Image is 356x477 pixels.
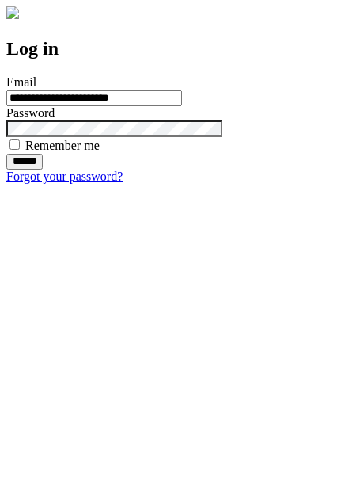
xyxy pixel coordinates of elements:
[6,6,19,19] img: logo-4e3dc11c47720685a147b03b5a06dd966a58ff35d612b21f08c02c0306f2b779.png
[6,170,123,183] a: Forgot your password?
[25,139,100,152] label: Remember me
[6,38,350,59] h2: Log in
[6,106,55,120] label: Password
[6,75,36,89] label: Email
